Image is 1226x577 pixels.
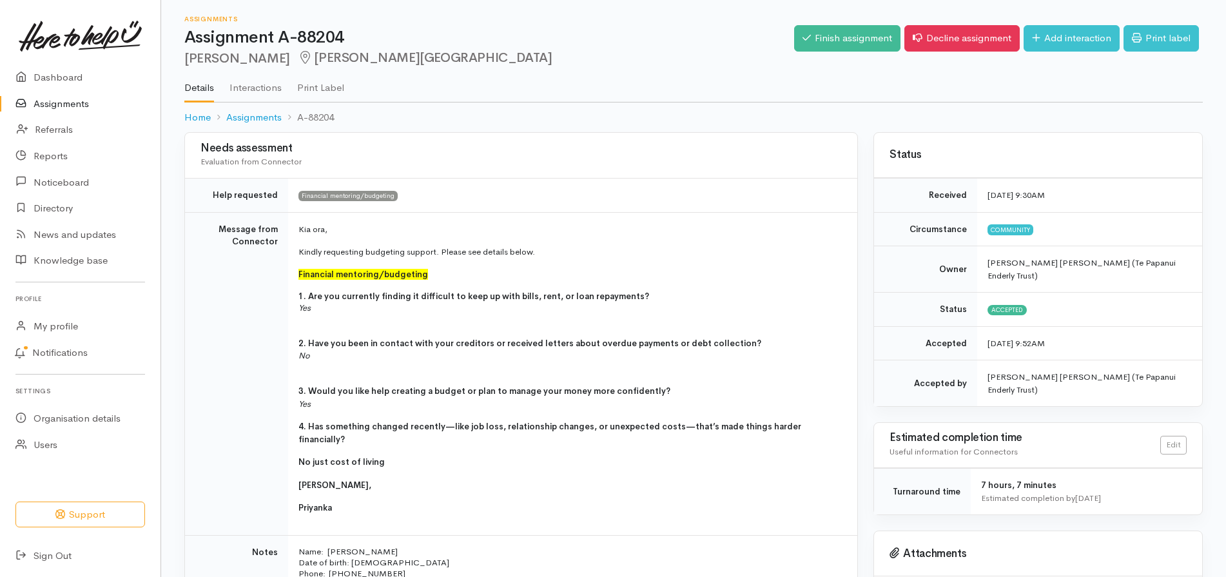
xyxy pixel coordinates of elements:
[184,28,794,47] h1: Assignment A-88204
[904,25,1020,52] a: Decline assignment
[200,156,302,167] span: Evaluation from Connector
[298,291,649,302] span: 1. Are you currently finding it difficult to keep up with bills, rent, or loan repayments?
[298,191,398,201] span: Financial mentoring/budgeting
[988,338,1045,349] time: [DATE] 9:52AM
[297,65,344,101] a: Print Label
[890,149,1187,161] h3: Status
[977,360,1202,407] td: [PERSON_NAME] [PERSON_NAME] (Te Papanui Enderly Trust)
[200,142,842,155] h3: Needs assessment
[988,190,1045,200] time: [DATE] 9:30AM
[229,65,282,101] a: Interactions
[184,15,794,23] h6: Assignments
[15,290,145,308] h6: Profile
[874,469,971,515] td: Turnaround time
[1075,493,1101,504] time: [DATE]
[1124,25,1199,52] a: Print label
[298,502,332,513] span: Priyanka
[874,179,977,213] td: Received
[874,326,977,360] td: Accepted
[890,446,1018,457] span: Useful information for Connectors
[298,50,552,66] span: [PERSON_NAME][GEOGRAPHIC_DATA]
[298,269,428,280] span: Financial mentoring/budgeting
[298,421,801,445] span: 4. Has something changed recently—like job loss, relationship changes, or unexpected costs—that’s...
[298,223,842,236] p: Kia ora,
[988,257,1176,281] span: [PERSON_NAME] [PERSON_NAME] (Te Papanui Enderly Trust)
[298,338,761,349] span: 2. Have you been in contact with your creditors or received letters about overdue payments or deb...
[874,212,977,246] td: Circumstance
[298,456,385,467] span: No just cost of living
[1024,25,1120,52] a: Add interaction
[298,480,371,491] span: [PERSON_NAME],
[1160,436,1187,455] a: Edit
[298,246,842,259] p: Kindly requesting budgeting support. Please see details below.
[298,350,309,361] em: No
[794,25,900,52] a: Finish assignment
[981,480,1056,491] span: 7 hours, 7 minutes
[226,110,282,125] a: Assignments
[184,103,1203,133] nav: breadcrumb
[874,293,977,327] td: Status
[15,382,145,400] h6: Settings
[184,65,214,103] a: Details
[988,305,1027,315] span: Accepted
[185,179,288,213] td: Help requested
[874,360,977,407] td: Accepted by
[298,302,311,313] em: Yes
[15,502,145,528] button: Support
[185,212,288,535] td: Message from Connector
[874,246,977,293] td: Owner
[988,224,1033,235] span: Community
[184,110,211,125] a: Home
[298,386,670,396] span: 3. Would you like help creating a budget or plan to manage your money more confidently?
[184,51,794,66] h2: [PERSON_NAME]
[890,547,1187,560] h3: Attachments
[981,492,1187,505] div: Estimated completion by
[282,110,334,125] li: A-88204
[890,432,1160,444] h3: Estimated completion time
[298,398,311,409] em: Yes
